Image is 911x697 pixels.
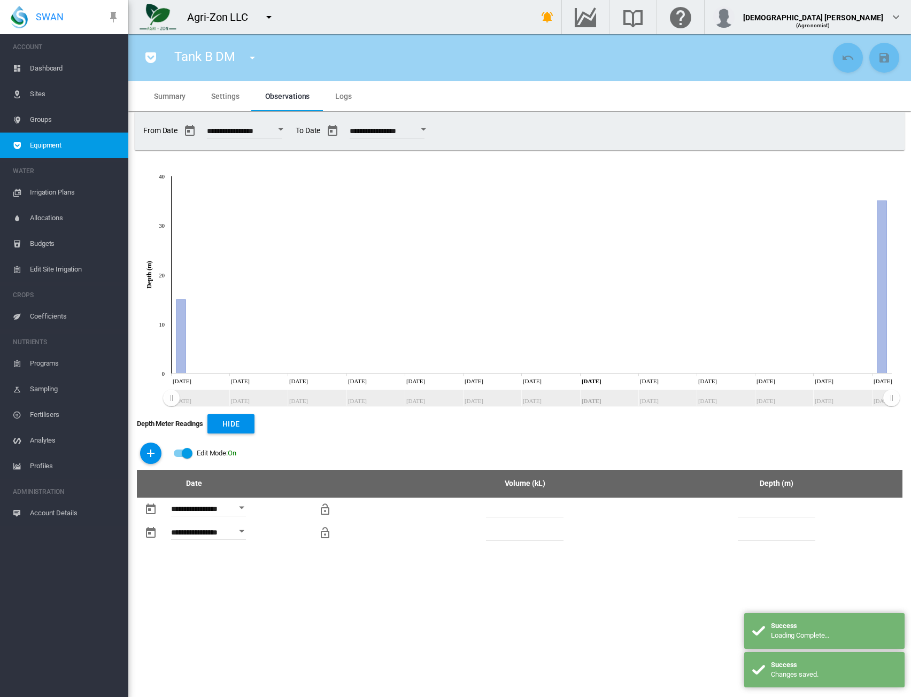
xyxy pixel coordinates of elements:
div: Success [771,660,897,670]
span: Edit Site Irrigation [30,257,120,282]
tspan: 20 [159,272,165,278]
tspan: 30 [159,222,165,229]
span: Observations [265,92,310,100]
md-icon: icon-content-save [878,51,891,64]
md-icon: icon-lock-unlocked-outline [319,526,331,539]
img: SWAN-Landscape-Logo-Colour-drop.png [11,6,28,28]
button: icon-pocket [140,47,161,68]
span: Profiles [30,453,120,479]
button: icon-menu-down [258,6,280,28]
div: Success Loading Complete... [744,613,905,648]
b: Depth Meter Readings [137,419,203,429]
div: Success Changes saved. [744,652,905,687]
md-icon: icon-undo [841,51,854,64]
md-icon: Click here for help [668,11,693,24]
md-icon: icon-menu-down [263,11,275,24]
span: Sampling [30,376,120,402]
span: Programs [30,351,120,376]
span: CROPS [13,286,120,304]
g: Zoom chart using cursor arrows [162,389,181,407]
tspan: [DATE] [173,378,191,384]
span: From Date [143,120,287,142]
span: SWAN [36,10,64,24]
button: icon-lock-unlocked-outline [314,499,336,520]
th: Date [137,470,251,498]
span: Coefficients [30,304,120,329]
tspan: [DATE] [231,378,250,384]
span: To Date [296,120,430,142]
div: Loading Complete... [771,631,897,640]
span: On [228,449,236,457]
img: profile.jpg [713,6,735,28]
tspan: [DATE] [523,378,542,384]
g: Depth (m) Sep 16, 2025 35 [877,201,887,374]
span: Account Details [30,500,120,526]
span: Tank B DM [174,49,235,64]
tspan: 0 [162,370,165,377]
tspan: [DATE] [756,378,775,384]
tspan: 10 [159,321,165,328]
md-icon: icon-pocket [144,51,157,64]
md-icon: icon-chevron-down [890,11,902,24]
span: (Agronomist) [796,22,830,28]
tspan: [DATE] [465,378,483,384]
tspan: Depth (m) [145,261,153,289]
span: Dashboard [30,56,120,81]
button: Add Infrastructure Record [140,443,161,464]
md-icon: icon-lock-unlocked-outline [319,503,331,516]
span: NUTRIENTS [13,334,120,351]
button: Open calendar [232,522,251,541]
button: Open calendar [414,120,433,139]
div: Agri-Zon LLC [187,10,258,25]
span: Groups [30,107,120,133]
span: Budgets [30,231,120,257]
md-icon: Go to the Data Hub [573,11,598,24]
span: Settings [211,92,239,100]
button: Open calendar [232,498,251,517]
div: Changes saved. [771,670,897,679]
tspan: 40 [159,173,165,180]
rect: Zoom chart using cursor arrows [171,390,891,406]
tspan: [DATE] [582,378,601,384]
button: icon-bell-ring [537,6,558,28]
span: Summary [154,92,186,100]
button: md-calendar [322,120,343,142]
tspan: [DATE] [815,378,833,384]
g: Zoom chart using cursor arrows [882,389,901,407]
md-switch: Edit Mode: Off [165,445,236,461]
button: md-calendar [140,499,161,520]
md-icon: icon-bell-ring [541,11,554,24]
span: Sites [30,81,120,107]
span: Analytes [30,428,120,453]
tspan: [DATE] [289,378,308,384]
md-icon: icon-pin [107,11,120,24]
th: Depth (m) [651,470,902,498]
button: icon-lock-unlocked-outline [314,522,336,544]
md-icon: Search the knowledge base [620,11,646,24]
button: Save Changes [869,43,899,73]
tspan: [DATE] [874,378,892,384]
span: Equipment [30,133,120,158]
span: Fertilisers [30,402,120,428]
tspan: [DATE] [348,378,367,384]
button: Hide [207,414,254,433]
button: icon-menu-down [242,47,263,68]
button: Cancel Changes [833,43,863,73]
md-icon: icon-plus [144,447,157,460]
span: Irrigation Plans [30,180,120,205]
button: md-calendar [140,522,161,544]
img: 7FicoSLW9yRjj7F2+0uvjPufP+ga39vogPu+G1+wvBtcm3fNv859aGr42DJ5pXiEAAAAAAAAAAAAAAAAAAAAAAAAAAAAAAAAA... [140,4,176,30]
span: ADMINISTRATION [13,483,120,500]
div: Edit Mode: [197,446,236,461]
tspan: [DATE] [406,378,425,384]
md-icon: icon-menu-down [246,51,259,64]
div: Success [771,621,897,631]
button: Open calendar [271,120,290,139]
span: ACCOUNT [13,38,120,56]
span: Logs [335,92,352,100]
tspan: [DATE] [698,378,717,384]
button: md-calendar [179,120,200,142]
g: Depth (m) Aug 11, 2025 15 [176,300,186,374]
tspan: [DATE] [640,378,659,384]
th: Volume (kL) [399,470,651,498]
